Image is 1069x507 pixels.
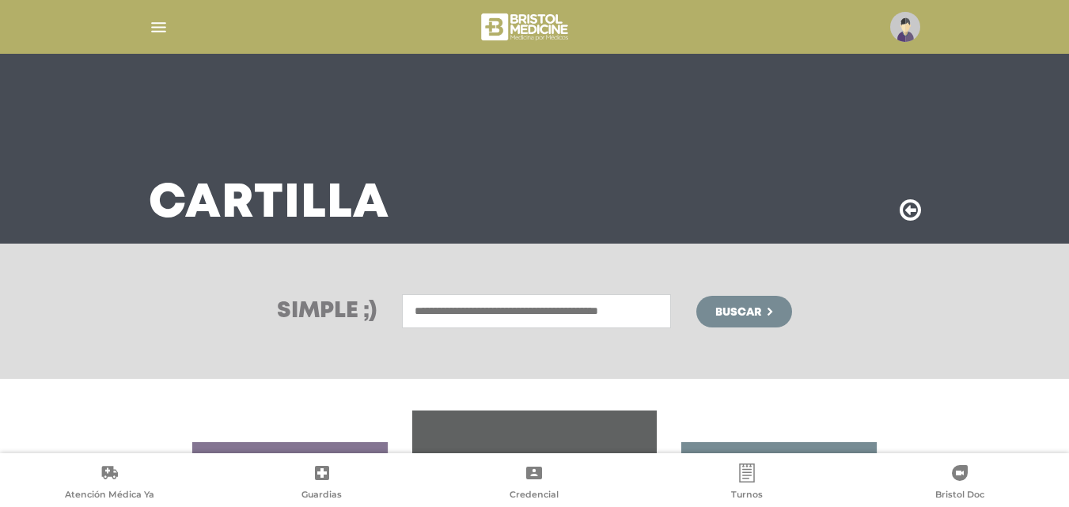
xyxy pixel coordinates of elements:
[301,489,342,503] span: Guardias
[149,17,169,37] img: Cober_menu-lines-white.svg
[641,463,854,504] a: Turnos
[510,489,559,503] span: Credencial
[479,8,573,46] img: bristol-medicine-blanco.png
[935,489,984,503] span: Bristol Doc
[696,296,791,327] button: Buscar
[428,463,641,504] a: Credencial
[216,463,429,504] a: Guardias
[277,301,377,323] h3: Simple ;)
[731,489,763,503] span: Turnos
[149,184,389,225] h3: Cartilla
[715,307,761,318] span: Buscar
[3,463,216,504] a: Atención Médica Ya
[890,12,920,42] img: profile-placeholder.svg
[65,489,154,503] span: Atención Médica Ya
[853,463,1066,504] a: Bristol Doc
